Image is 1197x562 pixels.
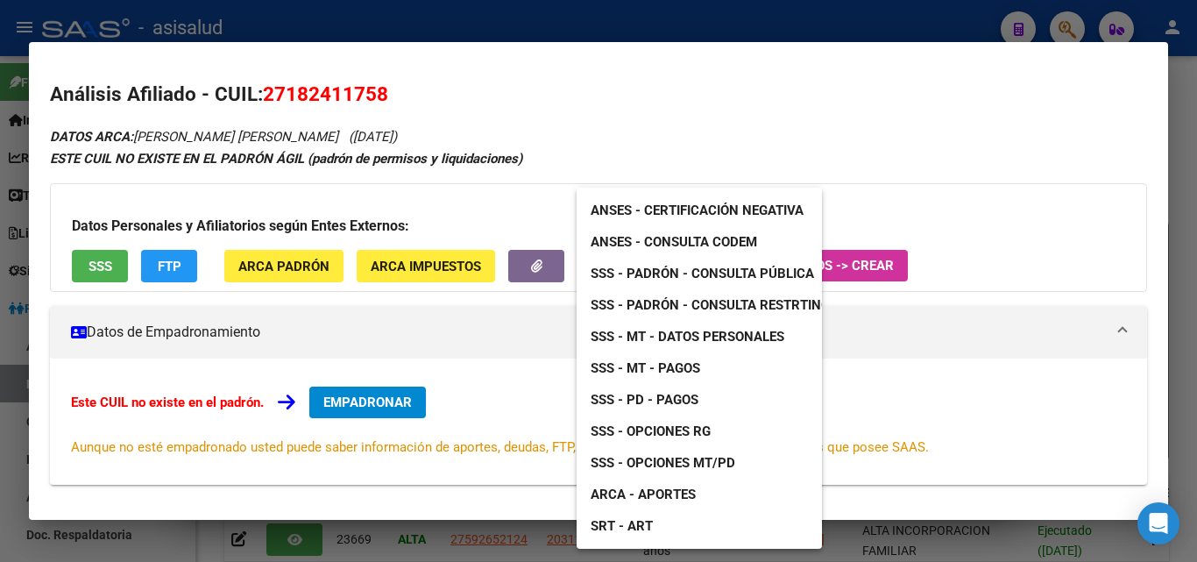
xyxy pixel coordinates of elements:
a: SRT - ART [577,510,822,542]
span: ANSES - Certificación Negativa [591,203,804,218]
a: ANSES - Certificación Negativa [577,195,818,226]
span: SSS - Padrón - Consulta Restrtingida [591,297,851,313]
a: SSS - Padrón - Consulta Restrtingida [577,289,865,321]
span: SSS - Opciones RG [591,423,711,439]
span: ARCA - Aportes [591,487,696,502]
a: SSS - Padrón - Consulta Pública [577,258,828,289]
span: SSS - MT - Datos Personales [591,329,784,345]
span: SRT - ART [591,518,653,534]
span: SSS - Padrón - Consulta Pública [591,266,814,281]
span: SSS - PD - Pagos [591,392,698,408]
div: Open Intercom Messenger [1137,502,1179,544]
span: SSS - Opciones MT/PD [591,455,735,471]
a: SSS - MT - Pagos [577,352,714,384]
a: ARCA - Aportes [577,479,710,510]
span: ANSES - Consulta CODEM [591,234,757,250]
a: ANSES - Consulta CODEM [577,226,771,258]
a: SSS - Opciones RG [577,416,725,447]
a: SSS - Opciones MT/PD [577,447,749,479]
a: SSS - MT - Datos Personales [577,321,798,352]
a: SSS - PD - Pagos [577,384,712,416]
span: SSS - MT - Pagos [591,360,700,376]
